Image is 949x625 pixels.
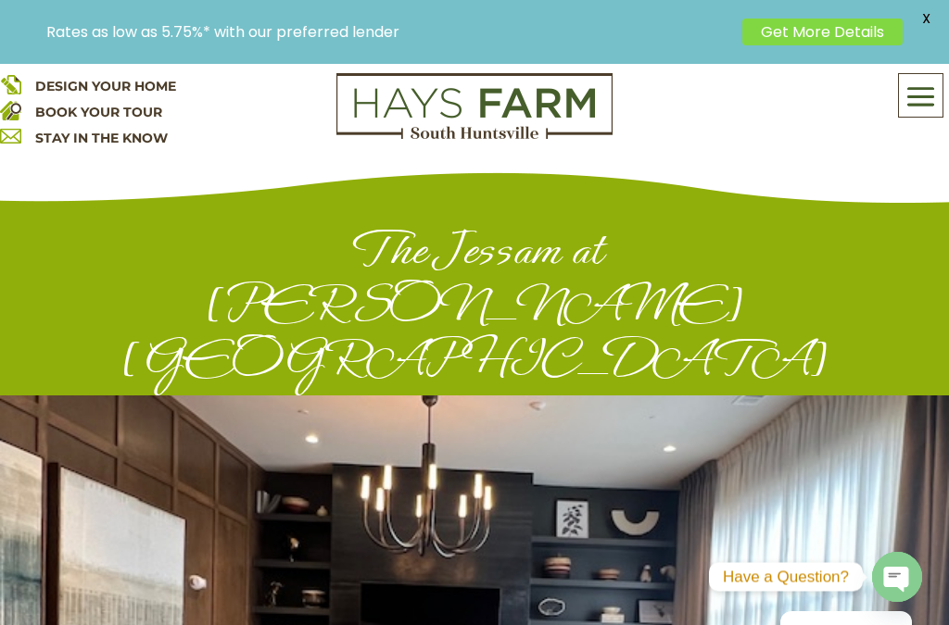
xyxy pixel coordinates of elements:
h1: The Jessam at [PERSON_NAME][GEOGRAPHIC_DATA] [95,222,854,395]
img: Logo [336,73,613,140]
a: DESIGN YOUR HOME [35,78,176,94]
a: STAY IN THE KNOW [35,130,168,146]
a: hays farm homes huntsville development [336,127,613,144]
p: Rates as low as 5.75%* with our preferred lender [46,23,733,41]
span: X [912,5,940,32]
a: BOOK YOUR TOUR [35,104,162,120]
a: Get More Details [742,19,903,45]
